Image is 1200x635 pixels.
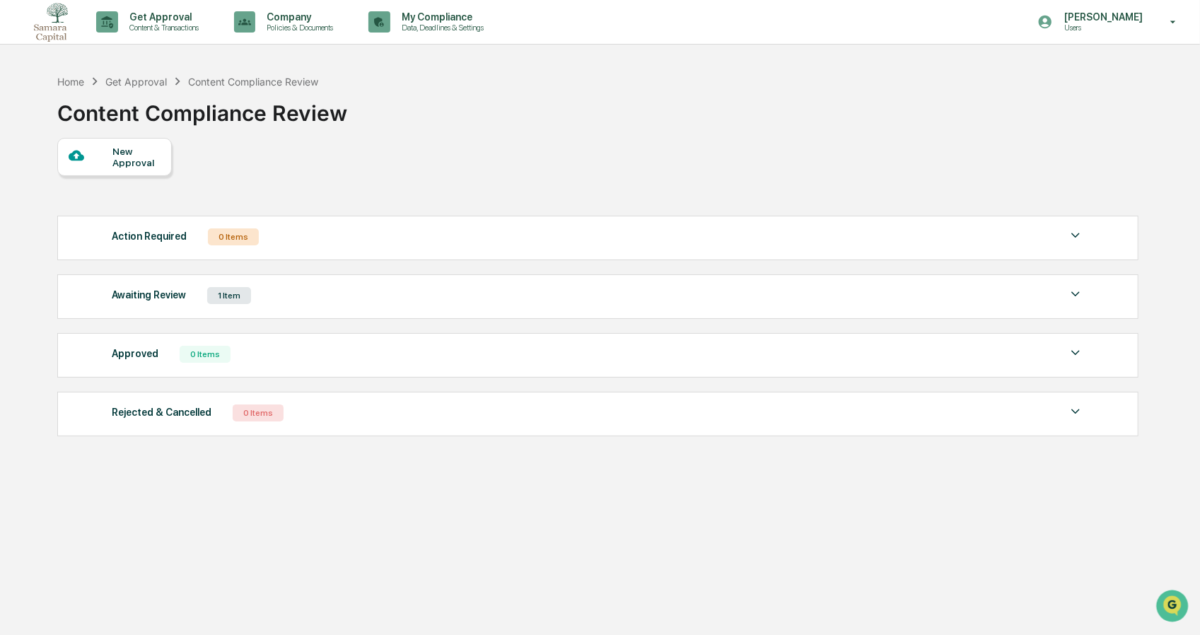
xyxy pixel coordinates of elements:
[1155,588,1193,627] iframe: Open customer support
[390,11,491,23] p: My Compliance
[207,287,251,304] div: 1 Item
[1067,344,1084,361] img: caret
[390,23,491,33] p: Data, Deadlines & Settings
[57,76,84,88] div: Home
[14,206,25,217] div: 🔎
[1067,227,1084,244] img: caret
[34,3,68,42] img: logo
[14,107,40,133] img: 1746055101610-c473b297-6a78-478c-a979-82029cc54cd1
[57,89,347,126] div: Content Compliance Review
[180,346,231,363] div: 0 Items
[48,122,179,133] div: We're available if you need us!
[14,179,25,190] div: 🖐️
[28,177,91,192] span: Preclearance
[112,344,158,363] div: Approved
[97,172,181,197] a: 🗄️Attestations
[118,11,206,23] p: Get Approval
[1067,286,1084,303] img: caret
[14,29,257,52] p: How can we help?
[112,403,211,421] div: Rejected & Cancelled
[112,227,187,245] div: Action Required
[103,179,114,190] div: 🗄️
[188,76,318,88] div: Content Compliance Review
[28,204,89,219] span: Data Lookup
[8,199,95,224] a: 🔎Data Lookup
[240,112,257,129] button: Start new chat
[255,11,340,23] p: Company
[112,286,186,304] div: Awaiting Review
[255,23,340,33] p: Policies & Documents
[113,146,161,168] div: New Approval
[118,23,206,33] p: Content & Transactions
[48,107,232,122] div: Start new chat
[233,404,284,421] div: 0 Items
[8,172,97,197] a: 🖐️Preclearance
[1053,23,1150,33] p: Users
[117,177,175,192] span: Attestations
[1053,11,1150,23] p: [PERSON_NAME]
[1067,403,1084,420] img: caret
[105,76,167,88] div: Get Approval
[100,238,171,250] a: Powered byPylon
[141,239,171,250] span: Pylon
[208,228,259,245] div: 0 Items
